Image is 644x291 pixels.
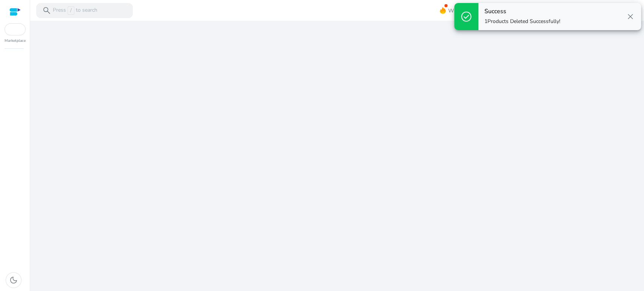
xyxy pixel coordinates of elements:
[626,12,635,21] span: close
[484,18,560,25] p: Products Deleted Successfully!
[484,8,560,15] h4: Success
[42,6,51,15] span: search
[68,6,74,15] span: /
[460,11,472,23] span: check_circle
[53,6,97,15] p: Press to search
[5,38,26,44] p: Marketplace
[9,276,18,285] span: dark_mode
[484,18,487,25] span: 1
[448,4,478,17] span: What's New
